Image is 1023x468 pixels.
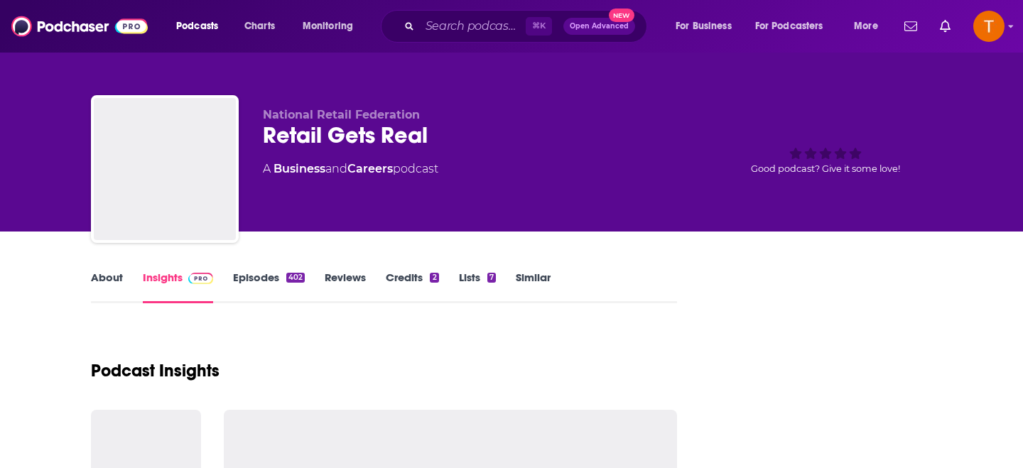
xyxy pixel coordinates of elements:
span: Monitoring [303,16,353,36]
a: Similar [516,271,551,303]
div: 7 [487,273,496,283]
div: Search podcasts, credits, & more... [394,10,661,43]
span: ⌘ K [526,17,552,36]
button: open menu [293,15,372,38]
div: Good podcast? Give it some love! [719,108,932,196]
div: 402 [286,273,305,283]
img: Podchaser - Follow, Share and Rate Podcasts [11,13,148,40]
a: Credits2 [386,271,438,303]
a: Show notifications dropdown [934,14,956,38]
div: 2 [430,273,438,283]
a: Episodes402 [233,271,305,303]
a: About [91,271,123,303]
a: InsightsPodchaser Pro [143,271,213,303]
span: For Business [676,16,732,36]
a: Lists7 [459,271,496,303]
span: Open Advanced [570,23,629,30]
button: Open AdvancedNew [563,18,635,35]
span: National Retail Federation [263,108,420,121]
span: and [325,162,347,175]
div: A podcast [263,160,438,178]
a: Business [274,162,325,175]
span: Good podcast? Give it some love! [751,163,900,174]
span: Charts [244,16,275,36]
span: Podcasts [176,16,218,36]
button: open menu [166,15,237,38]
button: open menu [844,15,896,38]
img: User Profile [973,11,1005,42]
img: Podchaser Pro [188,273,213,284]
button: open menu [666,15,749,38]
span: Logged in as tmetzger [973,11,1005,42]
span: New [609,9,634,22]
a: Charts [235,15,283,38]
a: Careers [347,162,393,175]
a: Show notifications dropdown [899,14,923,38]
button: Show profile menu [973,11,1005,42]
span: More [854,16,878,36]
input: Search podcasts, credits, & more... [420,15,526,38]
a: Reviews [325,271,366,303]
h1: Podcast Insights [91,360,220,381]
button: open menu [746,15,844,38]
span: For Podcasters [755,16,823,36]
